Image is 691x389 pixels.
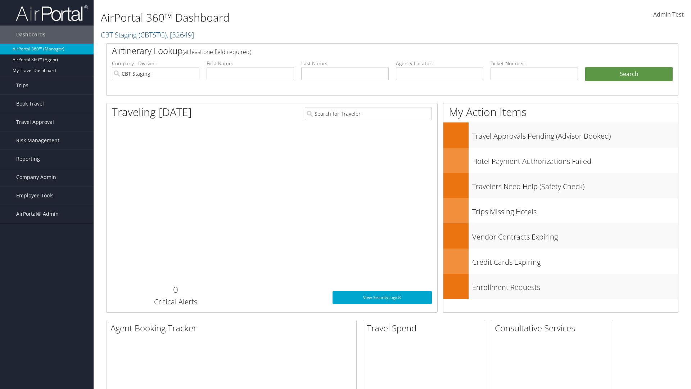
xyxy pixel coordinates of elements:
h2: Agent Booking Tracker [110,322,356,334]
h2: 0 [112,283,239,296]
a: CBT Staging [101,30,194,40]
h1: Traveling [DATE] [112,104,192,120]
a: Credit Cards Expiring [443,249,678,274]
a: Travelers Need Help (Safety Check) [443,173,678,198]
h3: Hotel Payment Authorizations Failed [472,153,678,166]
a: View SecurityLogic® [333,291,432,304]
label: Ticket Number: [491,60,578,67]
a: Hotel Payment Authorizations Failed [443,148,678,173]
span: Reporting [16,150,40,168]
h3: Travel Approvals Pending (Advisor Booked) [472,128,678,141]
img: airportal-logo.png [16,5,88,22]
h3: Trips Missing Hotels [472,203,678,217]
a: Admin Test [653,4,684,26]
a: Enrollment Requests [443,274,678,299]
label: Company - Division: [112,60,199,67]
h3: Credit Cards Expiring [472,254,678,267]
span: Trips [16,76,28,94]
span: Employee Tools [16,187,54,205]
span: Company Admin [16,168,56,186]
span: Risk Management [16,131,59,149]
label: Agency Locator: [396,60,483,67]
a: Trips Missing Hotels [443,198,678,223]
span: (at least one field required) [182,48,251,56]
h2: Consultative Services [495,322,613,334]
input: Search for Traveler [305,107,432,120]
span: ( CBTSTG ) [139,30,167,40]
span: , [ 32649 ] [167,30,194,40]
h1: AirPortal 360™ Dashboard [101,10,489,25]
label: Last Name: [301,60,389,67]
h3: Travelers Need Help (Safety Check) [472,178,678,192]
button: Search [585,67,673,81]
span: Travel Approval [16,113,54,131]
span: Admin Test [653,10,684,18]
h1: My Action Items [443,104,678,120]
span: Book Travel [16,95,44,113]
h3: Enrollment Requests [472,279,678,292]
h2: Airtinerary Lookup [112,45,625,57]
label: First Name: [207,60,294,67]
span: AirPortal® Admin [16,205,59,223]
a: Travel Approvals Pending (Advisor Booked) [443,122,678,148]
h2: Travel Spend [367,322,485,334]
a: Vendor Contracts Expiring [443,223,678,249]
h3: Vendor Contracts Expiring [472,228,678,242]
h3: Critical Alerts [112,297,239,307]
span: Dashboards [16,26,45,44]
